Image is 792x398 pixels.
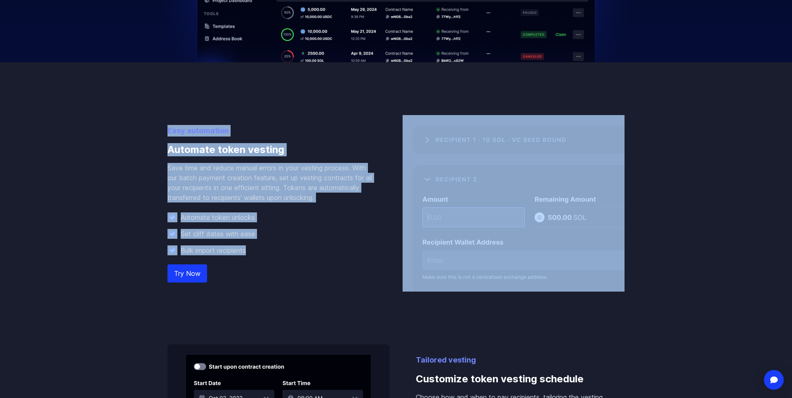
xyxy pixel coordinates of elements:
h3: Customize token vesting schedule [416,366,625,392]
div: Open Intercom Messenger [764,370,784,390]
p: Tailored vesting [416,354,625,366]
p: Automate token unlocks [181,212,255,222]
img: Automate token vesting [403,115,625,292]
p: Bulk import recipients [181,245,246,255]
h3: Automate token vesting [167,137,376,163]
a: Try Now [167,264,207,283]
p: Easy automation [167,125,376,137]
p: Save time and reduce manual errors in your vesting process. With our batch payment creation featu... [167,163,376,203]
p: Set cliff dates with ease [181,229,255,239]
